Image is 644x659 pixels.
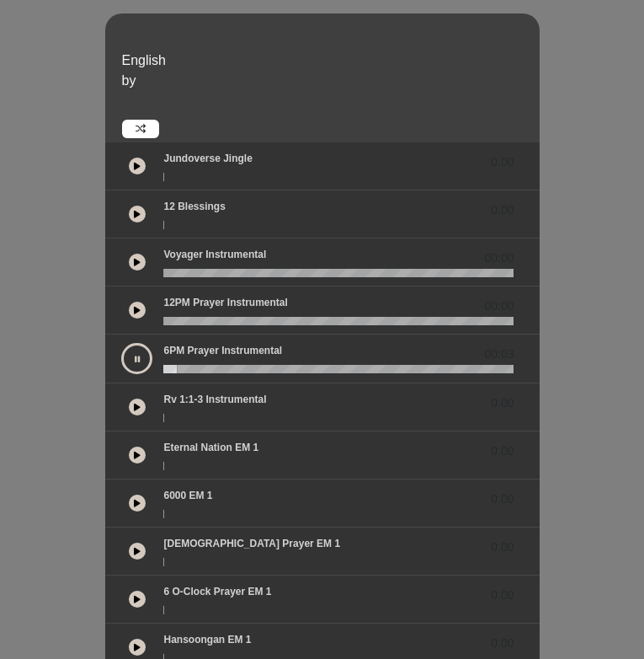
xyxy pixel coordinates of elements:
p: Rv 1:1-3 Instrumental [163,392,266,407]
span: 0.00 [491,442,514,460]
span: 0.00 [491,587,514,604]
span: 0.00 [491,153,514,171]
p: 6000 EM 1 [163,488,212,503]
p: 6 o-clock prayer EM 1 [163,584,271,599]
span: 00:00 [484,297,514,315]
span: 0.00 [491,201,514,219]
p: Eternal Nation EM 1 [163,440,258,455]
span: 00:03 [484,346,514,363]
span: 0.00 [491,490,514,508]
span: 00:00 [484,249,514,267]
span: 0.00 [491,635,514,652]
p: 12PM Prayer Instrumental [163,295,287,310]
span: 0.00 [491,394,514,412]
p: Hansoongan EM 1 [163,632,251,647]
p: Jundoverse Jingle [163,151,252,166]
span: by [122,73,136,88]
p: English [122,51,535,71]
p: 6PM Prayer Instrumental [163,343,282,358]
p: [DEMOGRAPHIC_DATA] prayer EM 1 [163,536,340,551]
span: 0.00 [491,538,514,556]
p: Voyager Instrumental [163,247,266,262]
p: 12 Blessings [163,199,225,214]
